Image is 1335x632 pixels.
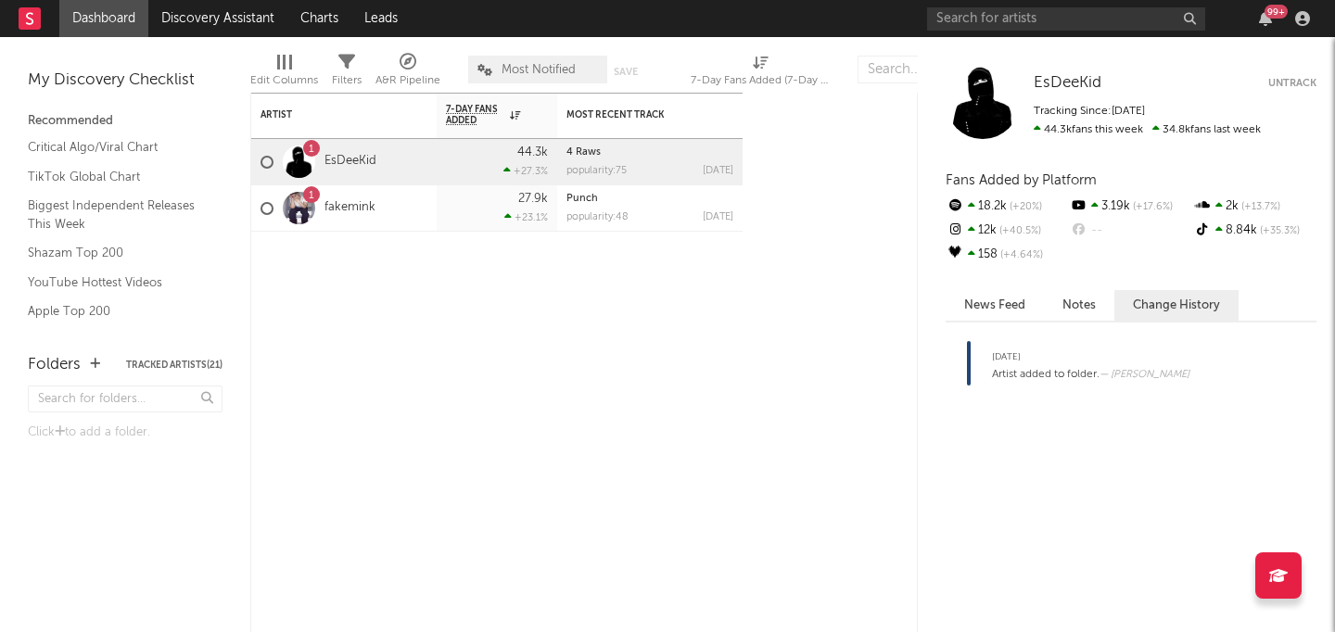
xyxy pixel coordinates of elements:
[28,137,204,158] a: Critical Algo/Viral Chart
[517,146,548,158] div: 44.3k
[126,360,222,370] button: Tracked Artists(21)
[1130,202,1173,212] span: +17.6 %
[1069,219,1192,243] div: --
[375,70,440,92] div: A&R Pipeline
[503,165,548,177] div: +27.3 %
[566,166,627,176] div: popularity: 75
[1034,74,1101,93] a: EsDeeKid
[1193,219,1316,243] div: 8.84k
[28,386,222,412] input: Search for folders...
[566,194,733,204] div: Punch
[28,243,204,263] a: Shazam Top 200
[946,290,1044,321] button: News Feed
[332,46,362,100] div: Filters
[946,195,1069,219] div: 18.2k
[946,243,1069,267] div: 158
[997,226,1041,236] span: +40.5 %
[1100,370,1189,380] span: — [PERSON_NAME]
[946,219,1069,243] div: 12k
[691,46,830,100] div: 7-Day Fans Added (7-Day Fans Added)
[1257,226,1300,236] span: +35.3 %
[566,147,601,158] a: 4 Raws
[28,167,204,187] a: TikTok Global Chart
[1007,202,1042,212] span: +20 %
[28,272,204,293] a: YouTube Hottest Videos
[703,166,733,176] div: [DATE]
[992,346,1189,368] div: [DATE]
[1034,124,1261,135] span: 34.8k fans last week
[250,46,318,100] div: Edit Columns
[1034,75,1101,91] span: EsDeeKid
[566,147,733,158] div: 4 Raws
[1069,195,1192,219] div: 3.19k
[261,109,400,120] div: Artist
[1044,290,1114,321] button: Notes
[502,64,576,76] span: Most Notified
[28,422,222,444] div: Click to add a folder.
[1193,195,1316,219] div: 2k
[324,200,375,216] a: fakemink
[28,196,204,234] a: Biggest Independent Releases This Week
[1034,124,1143,135] span: 44.3k fans this week
[998,250,1043,260] span: +4.64 %
[703,212,733,222] div: [DATE]
[927,7,1205,31] input: Search for artists
[324,154,376,170] a: EsDeeKid
[1114,290,1239,321] button: Change History
[691,70,830,92] div: 7-Day Fans Added (7-Day Fans Added)
[518,193,548,205] div: 27.9k
[992,369,1100,380] span: Artist added to folder.
[1268,74,1316,93] button: Untrack
[614,67,638,77] button: Save
[446,104,505,126] span: 7-Day Fans Added
[28,354,81,376] div: Folders
[504,211,548,223] div: +23.1 %
[858,56,997,83] input: Search...
[1034,106,1145,117] span: Tracking Since: [DATE]
[1259,11,1272,26] button: 99+
[375,46,440,100] div: A&R Pipeline
[946,173,1097,187] span: Fans Added by Platform
[28,70,222,92] div: My Discovery Checklist
[566,194,598,204] a: Punch
[28,301,204,322] a: Apple Top 200
[250,70,318,92] div: Edit Columns
[28,110,222,133] div: Recommended
[332,70,362,92] div: Filters
[1239,202,1280,212] span: +13.7 %
[566,212,629,222] div: popularity: 48
[1265,5,1288,19] div: 99 +
[566,109,706,120] div: Most Recent Track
